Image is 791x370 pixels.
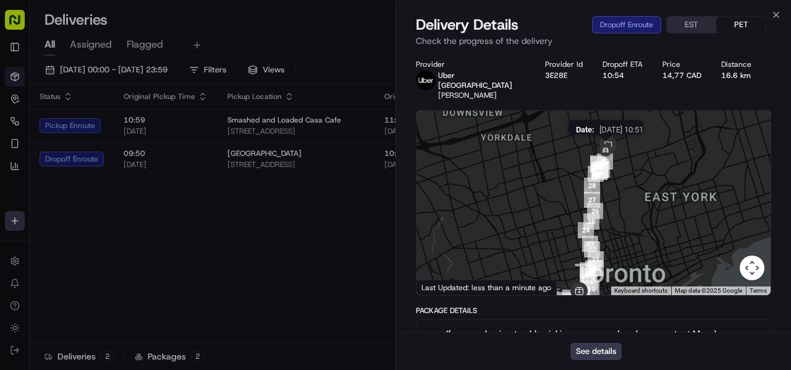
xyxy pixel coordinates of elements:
[750,287,767,294] a: Terms (opens in new tab)
[417,280,557,295] div: Last Updated: less than a minute ago
[12,12,37,37] img: Nash
[579,173,605,199] div: 28
[583,246,609,272] div: 21
[721,59,751,69] div: Distance
[416,35,771,47] p: Check the progress of the delivery
[585,150,611,176] div: 38
[420,279,460,295] img: Google
[416,15,518,35] span: Delivery Details
[117,179,198,191] span: API Documentation
[582,198,608,224] div: 26
[603,71,643,80] div: 10:54
[420,279,460,295] a: Open this area in Google Maps (opens a new window)
[87,209,150,218] a: Powered byPylon
[104,180,114,190] div: 💻
[545,71,567,80] button: 3E28E
[662,71,701,80] div: 14,77 CAD
[599,125,643,134] span: [DATE] 10:51
[545,59,583,69] div: Provider Id
[210,121,225,136] button: Start new chat
[575,257,601,283] div: 18
[570,343,622,360] button: See details
[667,17,716,33] button: EST
[416,59,525,69] div: Provider
[583,161,609,187] div: 29
[579,187,605,213] div: 27
[99,174,203,196] a: 💻API Documentation
[557,285,583,311] div: 13
[675,287,742,294] span: Map data ©2025 Google
[416,306,771,316] div: Package Details
[12,49,225,69] p: Welcome 👋
[580,256,606,282] div: 19
[577,231,603,257] div: 23
[32,79,222,92] input: Got a question? Start typing here...
[578,276,604,302] div: 15
[575,125,594,134] span: Date :
[438,90,497,100] span: [PERSON_NAME]
[573,217,599,243] div: 24
[416,71,436,90] img: uber-new-logo.jpeg
[438,71,525,90] p: Uber [GEOGRAPHIC_DATA]
[123,209,150,218] span: Pylon
[721,71,751,80] div: 16.6 km
[12,180,22,190] div: 📗
[603,59,643,69] div: Dropoff ETA
[577,269,603,295] div: 16
[446,327,743,340] span: If you are having trouble picking up your order, please contact Masala Street for pickup at [PHON...
[716,17,766,33] button: PET
[7,174,99,196] a: 📗Knowledge Base
[42,130,156,140] div: We're available if you need us!
[578,209,604,234] div: 25
[25,179,95,191] span: Knowledge Base
[42,118,203,130] div: Start new chat
[740,256,764,280] button: Map camera controls
[417,320,771,359] button: If you are having trouble picking up your order, please contact Masala Street for pickup at [PHON...
[579,236,605,262] div: 22
[12,118,35,140] img: 1736555255976-a54dd68f-1ca7-489b-9aae-adbdc363a1c4
[662,59,701,69] div: Price
[614,286,667,295] button: Keyboard shortcuts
